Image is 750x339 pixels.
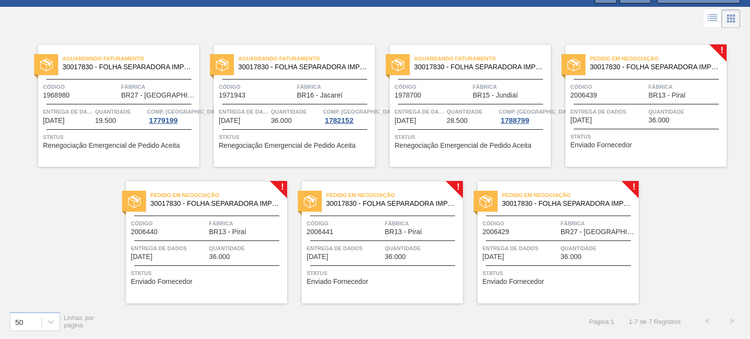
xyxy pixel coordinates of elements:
font: 30017830 - FOLHA SEPARADORA IMPERMEÁVEL [502,199,661,207]
span: Quantidade [648,107,724,117]
font: Quantidade [385,245,420,251]
font: Enviado Fornecedor [307,278,368,285]
font: Enviado Fornecedor [482,278,544,285]
span: Quantidade [561,243,636,253]
span: BR15 - Jundiaí [473,92,518,99]
span: Status [131,268,285,278]
font: BR27 - [GEOGRAPHIC_DATA] [561,228,655,236]
span: 30017830 - FOLHA SEPARADORA IMPERMEÁVEL [150,200,279,207]
span: Entrega de dados [219,107,269,117]
span: 2006439 [570,92,597,99]
span: Entrega de dados [570,107,646,117]
div: Visão em Cards [722,9,740,28]
font: Pedido em Negociação [326,192,395,198]
font: Status [307,270,327,276]
span: Fábrica [648,82,724,92]
span: Quantidade [209,243,285,253]
font: < [705,317,709,325]
font: Código [482,220,504,226]
span: Status [43,132,197,142]
font: Código [395,84,417,90]
span: Pedido em Negociação [502,190,639,200]
span: BR13 - Piraí [385,228,422,236]
span: 36.000 [648,117,669,124]
a: !statusPedido em Negociação30017830 - FOLHA SEPARADORA IMPERMEÁVELCódigo2006441FábricaBR13 - Pira... [287,181,463,303]
font: 30017830 - FOLHA SEPARADORA IMPERMEÁVEL [62,63,221,71]
a: !statusPedido em Negociação30017830 - FOLHA SEPARADORA IMPERMEÁVELCódigo2006440FábricaBR13 - Pira... [111,181,287,303]
font: 7 [634,318,638,325]
font: Código [307,220,329,226]
span: Comp. Carga [499,107,574,117]
font: 1 [610,318,614,325]
font: 1968980 [43,91,70,99]
span: Fábrica [561,219,636,228]
font: Renegociação Emergencial de Pedido Aceita [43,141,180,149]
span: 30017830 - FOLHA SEPARADORA IMPERMEÁVEL [502,200,631,207]
font: 50 [15,318,23,326]
font: Quantidade [648,109,684,115]
span: Status [570,132,724,141]
font: Fábrica [209,220,233,226]
font: Aguardando Faturamento [414,56,496,61]
font: Comp. [GEOGRAPHIC_DATA] [323,109,398,115]
span: 1968980 [43,92,70,99]
font: Entrega de dados [570,109,626,115]
font: 30017830 - FOLHA SEPARADORA IMPERMEÁVEL [150,199,309,207]
span: BR13 - Piraí [209,228,246,236]
span: Fábrica [385,219,460,228]
a: statusAguardando Faturamento30017830 - FOLHA SEPARADORA IMPERMEÁVELCódigo1968980FábricaBR27 - [GE... [23,45,199,167]
span: Código [395,82,470,92]
span: Código [482,219,558,228]
span: Pedido em Negociação [326,190,463,200]
font: [DATE] [131,253,152,260]
button: < [695,309,720,334]
font: 2006440 [131,228,158,236]
font: Entrega de dados [307,245,363,251]
span: Fábrica [473,82,548,92]
font: 1788799 [500,116,529,124]
span: Status [219,132,373,142]
span: Entrega de dados [482,243,558,253]
font: Fábrica [648,84,673,90]
font: BR16 - Jacareí [297,91,342,99]
span: 36.000 [385,253,406,260]
font: Quantidade [209,245,245,251]
font: Entrega de dados [131,245,187,251]
font: Comp. [GEOGRAPHIC_DATA] [147,109,223,115]
span: Status [307,268,460,278]
span: Comp. Carga [147,107,223,117]
font: Fábrica [385,220,409,226]
font: Status [570,134,591,140]
font: 36.000 [561,253,582,260]
font: Comp. [GEOGRAPHIC_DATA] [499,109,574,115]
font: BR15 - Jundiaí [473,91,518,99]
a: Comp. [GEOGRAPHIC_DATA]1779199 [147,107,197,124]
span: Entrega de dados [307,243,382,253]
font: Renegociação Emergencial de Pedido Aceita [219,141,355,149]
font: de [640,318,646,325]
span: 30017830 - FOLHA SEPARADORA IMPERMEÁVEL [590,63,719,71]
font: Fábrica [473,84,497,90]
span: BR27 - Nova Minas [561,228,636,236]
font: Pedido em Negociação [502,192,571,198]
font: Quantidade [447,109,482,115]
font: Renegociação Emergencial de Pedido Aceita [395,141,531,149]
font: Entrega de dados [43,109,99,115]
img: status [567,59,580,71]
span: BR16 - Jacareí [297,92,342,99]
span: Entrega de dados [395,107,444,117]
img: status [479,195,492,208]
img: status [128,195,141,208]
font: BR13 - Piraí [209,228,246,236]
span: Fábrica [297,82,373,92]
font: > [729,317,734,325]
span: Pedido em Negociação [590,54,727,63]
font: Entrega de dados [482,245,539,251]
font: Quantidade [271,109,307,115]
font: [DATE] [219,117,240,124]
font: 36.000 [271,117,292,124]
span: Aguardando Faturamento [62,54,199,63]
